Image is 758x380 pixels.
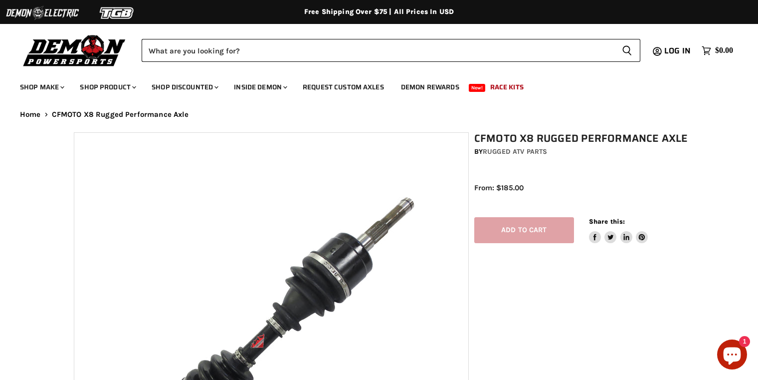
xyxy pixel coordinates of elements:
a: $0.00 [697,43,738,58]
a: Request Custom Axles [295,77,391,97]
span: New! [469,84,486,92]
ul: Main menu [12,73,731,97]
inbox-online-store-chat: Shopify online store chat [714,340,750,372]
a: Inside Demon [226,77,293,97]
input: Search [142,39,614,62]
a: Shop Make [12,77,70,97]
span: $0.00 [715,46,733,55]
a: Log in [660,46,697,55]
h1: CFMOTO X8 Rugged Performance Axle [474,132,690,145]
a: Demon Rewards [393,77,467,97]
aside: Share this: [589,217,648,244]
button: Search [614,39,640,62]
img: Demon Electric Logo 2 [5,3,80,22]
span: CFMOTO X8 Rugged Performance Axle [52,110,189,119]
div: by [474,146,690,157]
a: Shop Discounted [144,77,224,97]
img: Demon Powersports [20,32,129,68]
a: Shop Product [72,77,142,97]
form: Product [142,39,640,62]
a: Race Kits [483,77,531,97]
span: Log in [664,44,691,57]
span: From: $185.00 [474,183,524,192]
img: TGB Logo 2 [80,3,155,22]
a: Rugged ATV Parts [483,147,547,156]
span: Share this: [589,218,625,225]
a: Home [20,110,41,119]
